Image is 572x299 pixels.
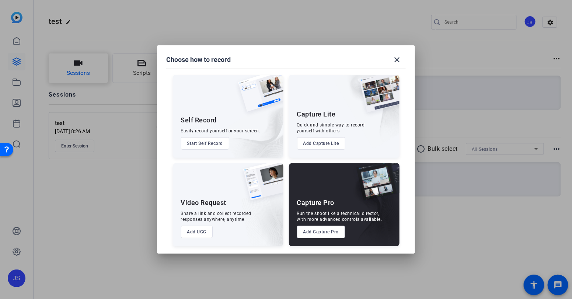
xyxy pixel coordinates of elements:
img: embarkstudio-capture-pro.png [345,173,400,246]
mat-icon: close [393,55,401,64]
button: Start Self Record [181,137,230,150]
div: Quick and simple way to record yourself with others. [297,122,365,134]
img: self-record.png [233,75,283,119]
div: Capture Pro [297,198,335,207]
div: Video Request [181,198,227,207]
div: Easily record yourself or your screen. [181,128,261,134]
img: capture-lite.png [354,75,400,120]
h1: Choose how to record [166,55,231,64]
div: Capture Lite [297,110,336,119]
div: Share a link and collect recorded responses anywhere, anytime. [181,211,252,222]
button: Add UGC [181,226,213,238]
img: ugc-content.png [238,163,283,208]
button: Add Capture Lite [297,137,345,150]
img: capture-pro.png [351,163,400,208]
img: embarkstudio-ugc-content.png [241,186,283,246]
img: embarkstudio-capture-lite.png [334,75,400,149]
button: Add Capture Pro [297,226,345,238]
div: Run the shoot like a technical director, with more advanced controls available. [297,211,382,222]
div: Self Record [181,116,217,125]
img: embarkstudio-self-record.png [219,91,283,158]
